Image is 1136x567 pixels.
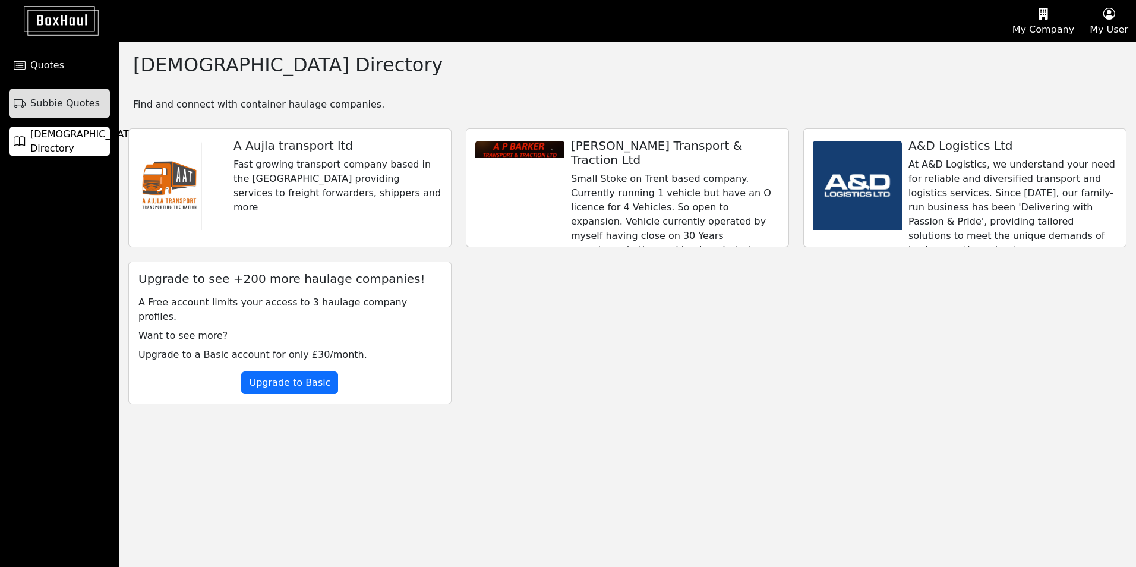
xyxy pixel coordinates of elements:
h5: A Aujla transport ltd [233,138,441,153]
p: At A&D Logistics, we understand your need for reliable and diversified transport and logistics se... [908,157,1116,471]
a: Quotes [9,51,110,80]
a: Subbie Quotes [9,89,110,118]
span: [DEMOGRAPHIC_DATA] Directory [30,127,138,156]
img: BoxHaul [6,6,99,36]
a: Upgrade to Basic [129,371,451,404]
h2: [DEMOGRAPHIC_DATA] Directory [133,53,443,76]
img: ... [138,141,202,230]
a: ...[PERSON_NAME] Transport & Traction LtdSmall Stoke on Trent based company. Currently running 1 ... [466,128,789,247]
p: Want to see more? [138,329,441,343]
p: Small Stoke on Trent based company. Currently running 1 vehicle but have an O licence for 4 Vehic... [571,172,779,357]
p: Fast growing transport company based in the [GEOGRAPHIC_DATA] providing services to freight forwa... [233,157,441,215]
img: ... [813,141,902,230]
a: ...A&D Logistics LtdAt A&D Logistics, we understand your need for reliable and diversified transp... [803,128,1126,247]
div: Find and connect with container haulage companies. [119,95,1136,112]
button: My User [1082,1,1136,41]
span: Quotes [30,58,64,73]
h5: A&D Logistics Ltd [908,138,1116,153]
a: [DEMOGRAPHIC_DATA] Directory [9,127,110,156]
p: A Free account limits your access to 3 haulage company profiles. [138,295,441,324]
button: Upgrade to Basic [241,371,338,394]
img: ... [475,141,564,158]
h5: [PERSON_NAME] Transport & Traction Ltd [571,138,779,167]
a: ...A Aujla transport ltdFast growing transport company based in the [GEOGRAPHIC_DATA] providing s... [128,128,452,247]
h5: Upgrade to see +200 more haulage companies! [138,272,441,286]
span: Subbie Quotes [30,96,100,111]
button: My Company [1005,1,1082,41]
p: Upgrade to a Basic account for only £30/month. [138,348,441,362]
